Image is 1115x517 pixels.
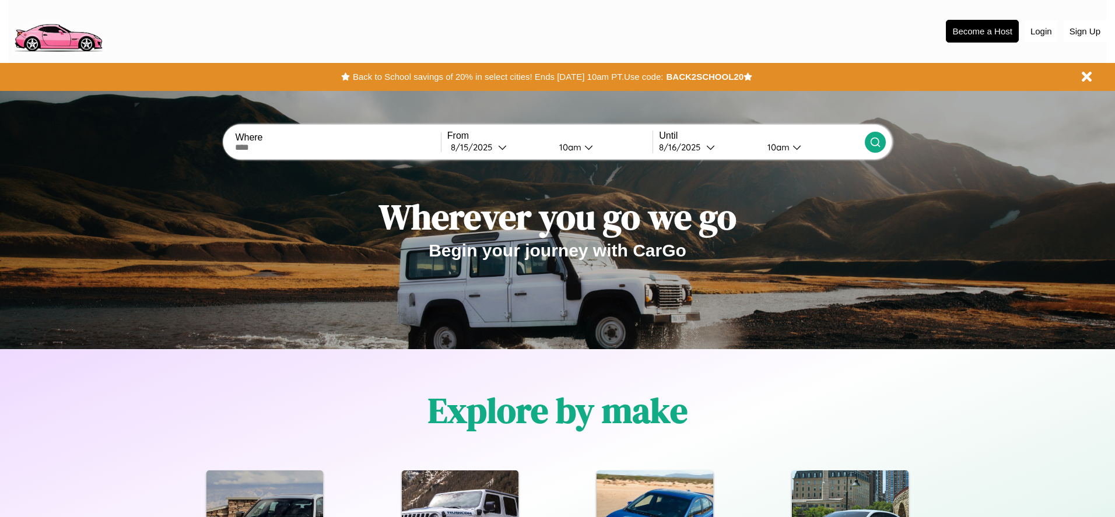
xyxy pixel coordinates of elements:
div: 8 / 15 / 2025 [451,142,498,153]
div: 8 / 16 / 2025 [659,142,706,153]
label: From [447,131,653,141]
button: Login [1025,20,1058,42]
button: 10am [550,141,653,153]
img: logo [9,6,107,55]
div: 10am [762,142,793,153]
b: BACK2SCHOOL20 [666,72,744,82]
label: Until [659,131,864,141]
label: Where [235,132,440,143]
h1: Explore by make [428,386,688,434]
button: Sign Up [1064,20,1106,42]
div: 10am [553,142,584,153]
button: 10am [758,141,864,153]
button: Become a Host [946,20,1019,43]
button: 8/15/2025 [447,141,550,153]
button: Back to School savings of 20% in select cities! Ends [DATE] 10am PT.Use code: [350,69,666,85]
